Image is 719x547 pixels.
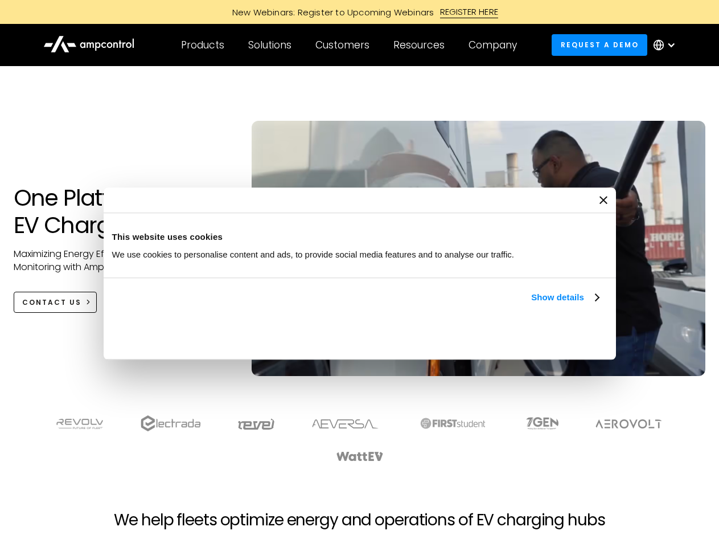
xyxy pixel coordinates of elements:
img: WattEV logo [336,452,384,461]
span: We use cookies to personalise content and ads, to provide social media features and to analyse ou... [112,250,515,259]
p: Maximizing Energy Efficiency, Uptime, and 24/7 Monitoring with Ampcontrol Solutions [14,248,229,273]
img: electrada logo [141,415,200,431]
div: Solutions [248,39,291,51]
div: Company [469,39,517,51]
div: New Webinars: Register to Upcoming Webinars [221,6,440,18]
a: New Webinars: Register to Upcoming WebinarsREGISTER HERE [104,6,616,18]
h2: We help fleets optimize energy and operations of EV charging hubs [114,511,605,530]
h1: One Platform for EV Charging Hubs [14,184,229,239]
div: Products [181,39,224,51]
button: Okay [439,317,603,350]
div: REGISTER HERE [440,6,499,18]
div: CONTACT US [22,297,81,308]
img: Aerovolt Logo [595,419,663,428]
a: Request a demo [552,34,647,55]
div: Resources [393,39,445,51]
button: Close banner [599,196,607,204]
div: Customers [315,39,369,51]
a: CONTACT US [14,292,97,313]
a: Show details [531,291,598,304]
div: This website uses cookies [112,230,607,244]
